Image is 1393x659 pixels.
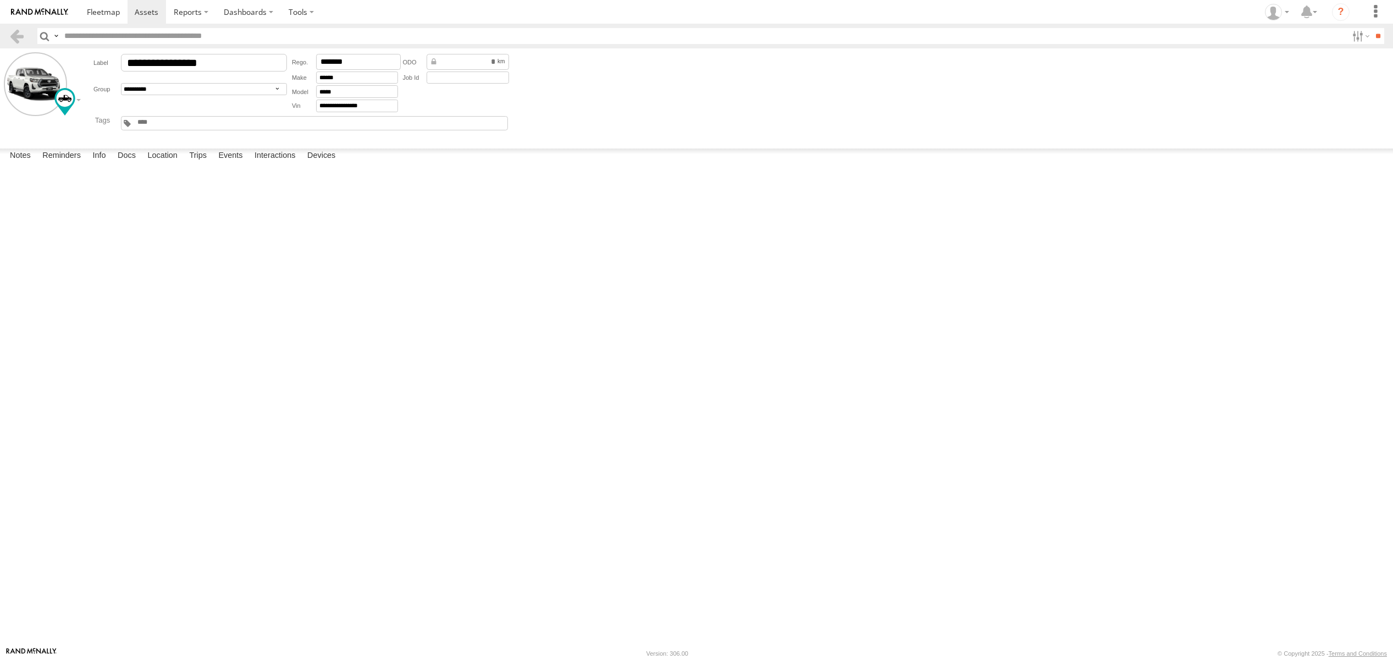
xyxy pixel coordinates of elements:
a: Terms and Conditions [1329,650,1387,657]
label: Info [87,149,111,164]
div: Cris Clark [1261,4,1293,20]
div: Version: 306.00 [646,650,688,657]
i: ? [1332,3,1350,21]
img: rand-logo.svg [11,8,68,16]
a: Back to previous Page [9,28,25,44]
label: Notes [4,149,36,164]
label: Interactions [249,149,301,164]
label: Trips [184,149,212,164]
label: Docs [112,149,141,164]
label: Devices [302,149,341,164]
label: Location [142,149,183,164]
div: Change Map Icon [54,88,75,116]
label: Search Filter Options [1348,28,1372,44]
label: Reminders [37,149,86,164]
div: © Copyright 2025 - [1278,650,1387,657]
label: Events [213,149,248,164]
div: Data from Vehicle CANbus [427,54,509,70]
label: Search Query [52,28,60,44]
a: Visit our Website [6,648,57,659]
